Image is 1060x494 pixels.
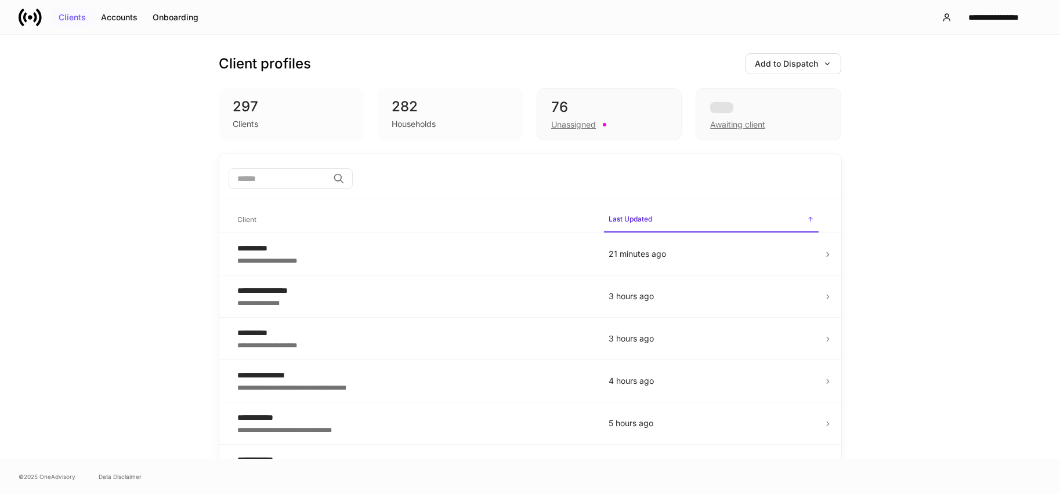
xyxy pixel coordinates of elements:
[99,472,142,481] a: Data Disclaimer
[609,248,814,260] p: 21 minutes ago
[710,119,765,130] div: Awaiting client
[51,8,93,27] button: Clients
[233,208,595,232] span: Client
[392,97,509,116] div: 282
[746,53,841,74] button: Add to Dispatch
[696,88,841,140] div: Awaiting client
[153,13,198,21] div: Onboarding
[609,333,814,344] p: 3 hours ago
[551,98,667,117] div: 76
[233,118,259,130] div: Clients
[392,118,436,130] div: Households
[93,8,145,27] button: Accounts
[19,472,75,481] span: © 2025 OneAdvisory
[609,375,814,387] p: 4 hours ago
[755,60,831,68] div: Add to Dispatch
[537,88,682,140] div: 76Unassigned
[604,208,819,233] span: Last Updated
[219,55,312,73] h3: Client profiles
[238,214,257,225] h6: Client
[609,290,814,302] p: 3 hours ago
[609,213,652,224] h6: Last Updated
[59,13,86,21] div: Clients
[101,13,138,21] div: Accounts
[609,417,814,429] p: 5 hours ago
[233,97,350,116] div: 297
[551,119,596,130] div: Unassigned
[145,8,206,27] button: Onboarding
